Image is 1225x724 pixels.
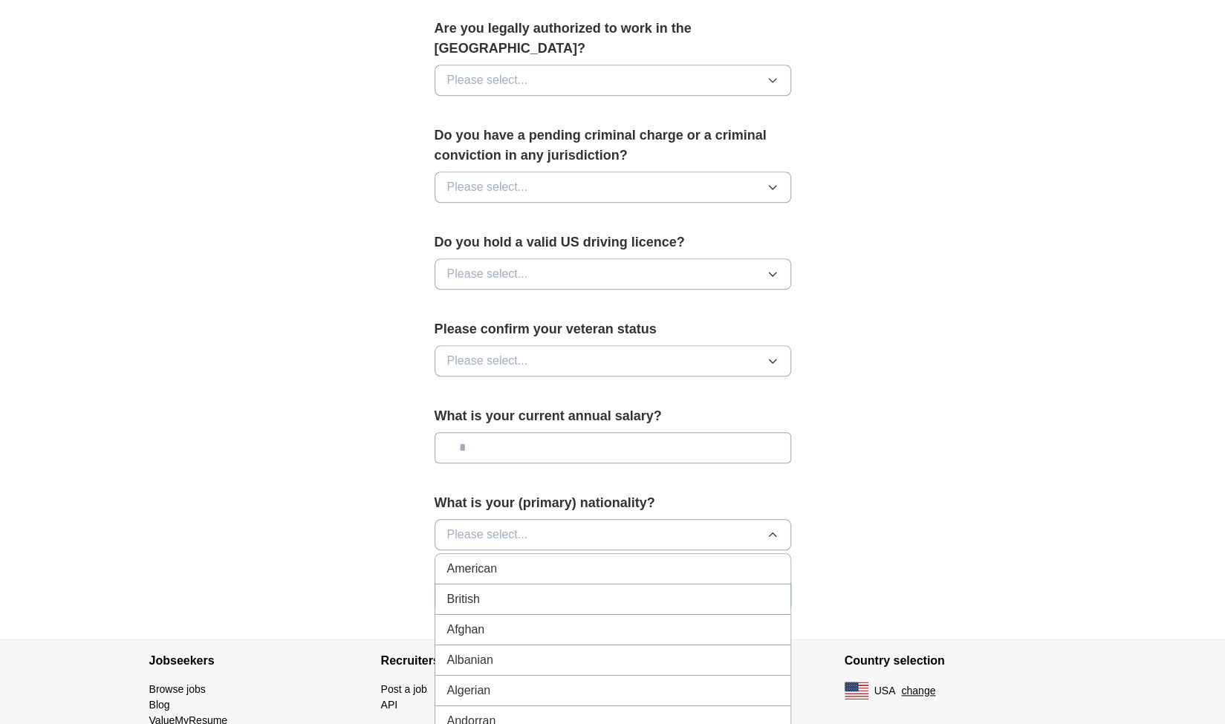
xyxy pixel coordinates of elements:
[447,352,528,370] span: Please select...
[381,683,427,695] a: Post a job
[447,682,491,699] span: Algerian
[447,621,485,639] span: Afghan
[447,651,493,669] span: Albanian
[447,590,480,608] span: British
[447,265,528,283] span: Please select...
[447,178,528,196] span: Please select...
[447,71,528,89] span: Please select...
[149,699,170,711] a: Blog
[435,172,791,203] button: Please select...
[874,683,896,699] span: USA
[435,125,791,166] label: Do you have a pending criminal charge or a criminal conviction in any jurisdiction?
[435,258,791,290] button: Please select...
[149,683,206,695] a: Browse jobs
[435,232,791,252] label: Do you hold a valid US driving licence?
[435,319,791,339] label: Please confirm your veteran status
[435,493,791,513] label: What is your (primary) nationality?
[845,682,868,699] img: US flag
[435,19,791,59] label: Are you legally authorized to work in the [GEOGRAPHIC_DATA]?
[901,683,935,699] button: change
[381,699,398,711] a: API
[447,560,498,578] span: American
[447,526,528,544] span: Please select...
[435,406,791,426] label: What is your current annual salary?
[435,65,791,96] button: Please select...
[435,345,791,376] button: Please select...
[845,640,1076,682] h4: Country selection
[435,519,791,550] button: Please select...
